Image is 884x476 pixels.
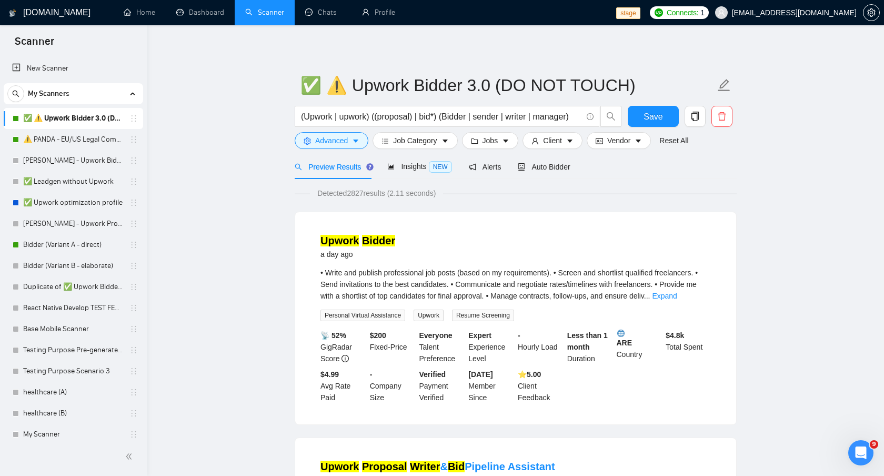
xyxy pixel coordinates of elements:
div: a day ago [320,248,395,261]
span: holder [129,114,138,123]
a: ⚠️ PANDA - EU/US Legal Companies (DO NOT TOUCH) [23,129,123,150]
span: 1 [700,7,705,18]
b: [DATE] [468,370,493,379]
a: healthcare (B) [23,403,123,424]
b: Expert [468,331,491,340]
div: Experience Level [466,330,516,364]
span: Auto Bidder [518,163,570,171]
span: holder [129,135,138,144]
div: Member Since [466,369,516,403]
span: notification [469,163,476,171]
span: copy [685,112,705,121]
a: Bidder (Variant A - direct) [23,234,123,255]
span: holder [129,367,138,375]
b: ⭐️ 5.00 [518,370,541,379]
button: idcardVendorcaret-down [587,132,651,149]
span: • Write and publish professional job posts (based on my requirements). • Screen and shortlist qua... [320,269,698,300]
button: Save [628,106,679,127]
a: healthcare (A) [23,382,123,403]
span: search [601,112,621,121]
a: Expand [652,292,677,300]
span: holder [129,262,138,270]
span: Connects: [667,7,698,18]
div: Talent Preference [417,330,467,364]
span: holder [129,304,138,312]
span: holder [129,283,138,291]
a: My Scanner [23,424,123,445]
span: Scanner [6,34,63,56]
button: copy [685,106,706,127]
div: Avg Rate Paid [318,369,368,403]
span: Advanced [315,135,348,146]
span: info-circle [341,355,349,362]
span: Client [543,135,562,146]
span: ... [644,292,650,300]
span: Detected 2827 results (2.11 seconds) [310,187,443,199]
div: Company Size [368,369,417,403]
a: ✅ Upwork optimization profile [23,192,123,213]
span: caret-down [441,137,449,145]
mark: Upwork [320,235,359,246]
img: upwork-logo.png [655,8,663,17]
span: Jobs [483,135,498,146]
div: Payment Verified [417,369,467,403]
span: holder [129,346,138,354]
b: - [370,370,373,379]
b: ARE [617,330,662,347]
b: Verified [419,370,446,379]
a: [PERSON_NAME] - Upwork Proposal [23,213,123,234]
span: caret-down [635,137,642,145]
span: Insights [387,162,451,171]
button: delete [711,106,732,127]
a: React Native Develop TEST FEB 123 [23,297,123,319]
span: bars [381,137,389,145]
button: search [7,85,24,102]
span: Vendor [607,135,630,146]
a: messageChats [305,8,341,17]
span: Alerts [469,163,501,171]
a: [PERSON_NAME] - Upwork Bidder [23,150,123,171]
b: Less than 1 month [567,331,608,351]
span: holder [129,409,138,418]
span: double-left [125,451,136,462]
a: ✅ ⚠️ Upwork Bidder 3.0 (DO NOT TOUCH) [23,108,123,129]
span: idcard [596,137,603,145]
span: Save [644,110,662,123]
button: barsJob Categorycaret-down [373,132,457,149]
span: edit [717,78,731,92]
b: - [518,331,520,340]
span: setting [304,137,311,145]
div: Hourly Load [516,330,565,364]
span: folder [471,137,478,145]
a: Bidder (Variant B - elaborate) [23,255,123,276]
span: holder [129,177,138,186]
span: holder [129,388,138,396]
a: Upwork Proposal Writer&BidPipeline Assistant [320,461,555,472]
a: Reset All [659,135,688,146]
mark: Bidder [362,235,395,246]
b: Everyone [419,331,453,340]
a: setting [863,8,880,17]
span: search [8,90,24,97]
input: Scanner name... [300,72,715,98]
span: Upwork [414,310,444,321]
div: GigRadar Score [318,330,368,364]
img: 🌐 [617,330,625,337]
span: caret-down [502,137,509,145]
a: New Scanner [12,58,135,79]
a: Testing Purpose Pre-generated 1 [23,340,123,361]
a: Base Mobile Scanner [23,319,123,340]
div: Client Feedback [516,369,565,403]
b: $ 200 [370,331,386,340]
div: • Write and publish professional job posts (based on my requirements). • Screen and shortlist qua... [320,267,711,302]
input: Search Freelance Jobs... [301,110,582,123]
span: user [531,137,539,145]
a: dashboardDashboard [176,8,224,17]
a: Testing Purpose Scenario 3 [23,361,123,382]
a: searchScanner [245,8,284,17]
span: caret-down [352,137,359,145]
button: folderJobscaret-down [462,132,519,149]
span: delete [712,112,732,121]
span: search [295,163,302,171]
div: Fixed-Price [368,330,417,364]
